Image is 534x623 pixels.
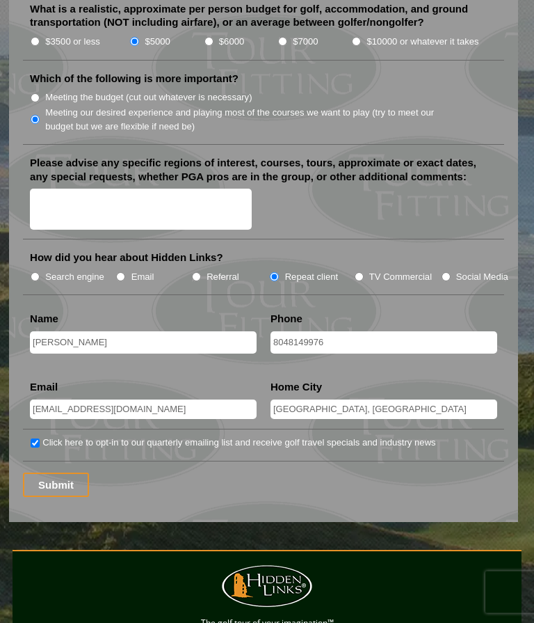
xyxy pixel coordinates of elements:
[293,36,318,49] label: $7000
[270,381,322,395] label: Home City
[45,36,100,49] label: $3500 or less
[23,473,89,498] input: Submit
[145,36,170,49] label: $5000
[45,107,452,134] label: Meeting our desired experience and playing most of the courses we want to play (try to meet our b...
[42,436,435,450] label: Click here to opt-in to our quarterly emailing list and receive golf travel specials and industry...
[30,157,497,184] label: Please advise any specific regions of interest, courses, tours, approximate or exact dates, any s...
[456,271,508,285] label: Social Media
[131,271,154,285] label: Email
[30,381,58,395] label: Email
[367,36,479,49] label: $10000 or whatever it takes
[207,271,239,285] label: Referral
[45,91,252,105] label: Meeting the budget (cut out whatever is necessary)
[30,3,497,30] label: What is a realistic, approximate per person budget for golf, accommodation, and ground transporta...
[219,36,244,49] label: $6000
[270,313,302,326] label: Phone
[30,72,238,86] label: Which of the following is more important?
[30,313,58,326] label: Name
[30,251,223,265] label: How did you hear about Hidden Links?
[45,271,104,285] label: Search engine
[285,271,339,285] label: Repeat client
[369,271,432,285] label: TV Commercial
